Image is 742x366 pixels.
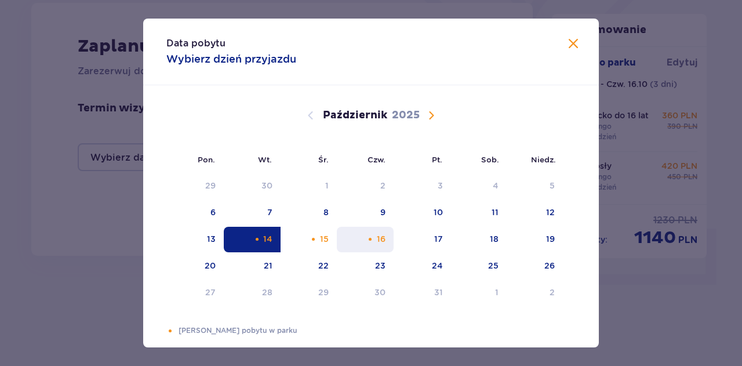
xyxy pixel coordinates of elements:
div: 1 [325,180,329,191]
td: 16 [337,227,394,252]
td: Data niedostępna. sobota, 4 października 2025 [451,173,507,199]
td: Data niedostępna. piątek, 3 października 2025 [394,173,451,199]
td: Data niedostępna. niedziela, 2 listopada 2025 [507,280,563,306]
div: 30 [374,287,385,298]
p: 2025 [392,108,420,122]
div: 29 [318,287,329,298]
p: Data pobytu [166,37,225,50]
td: Data zaznaczona. wtorek, 14 października 2025 [224,227,281,252]
td: Data niedostępna. piątek, 31 października 2025 [394,280,451,306]
div: 23 [375,260,385,271]
div: 7 [267,206,272,218]
div: 2 [380,180,385,191]
div: 5 [550,180,555,191]
div: 17 [434,233,443,245]
button: Poprzedni miesiąc [304,108,318,122]
td: 15 [281,227,337,252]
div: 13 [207,233,216,245]
div: 30 [261,180,272,191]
div: Pomarańczowa kropka [253,235,261,243]
div: 9 [380,206,385,218]
div: 18 [490,233,499,245]
div: Pomarańczowa kropka [366,235,374,243]
small: Sob. [481,155,499,164]
td: 24 [394,253,451,279]
div: Pomarańczowa kropka [166,327,174,335]
small: Pon. [198,155,215,164]
div: 3 [438,180,443,191]
td: 6 [166,200,224,226]
div: 21 [264,260,272,271]
div: 29 [205,180,216,191]
td: 26 [507,253,563,279]
td: 17 [394,227,451,252]
td: 20 [166,253,224,279]
div: 14 [263,233,272,245]
div: 24 [432,260,443,271]
div: 20 [205,260,216,271]
button: Zamknij [566,37,580,52]
td: 12 [507,200,563,226]
td: 13 [166,227,224,252]
td: Data niedostępna. sobota, 1 listopada 2025 [451,280,507,306]
div: 1 [495,287,499,298]
div: 31 [434,287,443,298]
div: 8 [323,206,329,218]
div: 25 [488,260,499,271]
div: Pomarańczowa kropka [310,235,317,243]
div: 26 [544,260,555,271]
td: Data niedostępna. środa, 1 października 2025 [281,173,337,199]
td: 10 [394,200,451,226]
td: Data niedostępna. czwartek, 30 października 2025 [337,280,394,306]
td: 8 [281,200,337,226]
small: Wt. [258,155,272,164]
div: 19 [546,233,555,245]
small: Czw. [368,155,385,164]
td: Data niedostępna. poniedziałek, 29 września 2025 [166,173,224,199]
td: Data niedostępna. niedziela, 5 października 2025 [507,173,563,199]
td: 7 [224,200,281,226]
td: Data niedostępna. środa, 29 października 2025 [281,280,337,306]
td: 11 [451,200,507,226]
div: 4 [493,180,499,191]
small: Śr. [318,155,329,164]
small: Niedz. [531,155,556,164]
p: [PERSON_NAME] pobytu w parku [179,325,576,336]
p: Październik [323,108,387,122]
div: 22 [318,260,329,271]
div: 27 [205,287,216,298]
td: 9 [337,200,394,226]
div: 10 [434,206,443,218]
td: Data niedostępna. czwartek, 2 października 2025 [337,173,394,199]
td: 19 [507,227,563,252]
div: 11 [492,206,499,218]
button: Następny miesiąc [424,108,438,122]
div: 12 [546,206,555,218]
td: Data niedostępna. wtorek, 28 października 2025 [224,280,281,306]
td: 22 [281,253,337,279]
td: 25 [451,253,507,279]
td: Data niedostępna. poniedziałek, 27 października 2025 [166,280,224,306]
div: 6 [210,206,216,218]
div: 28 [262,287,272,298]
td: 18 [451,227,507,252]
td: 23 [337,253,394,279]
small: Pt. [432,155,442,164]
div: 15 [320,233,329,245]
p: Wybierz dzień przyjazdu [166,52,296,66]
td: Data niedostępna. wtorek, 30 września 2025 [224,173,281,199]
td: 21 [224,253,281,279]
div: 16 [377,233,385,245]
div: 2 [550,287,555,298]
